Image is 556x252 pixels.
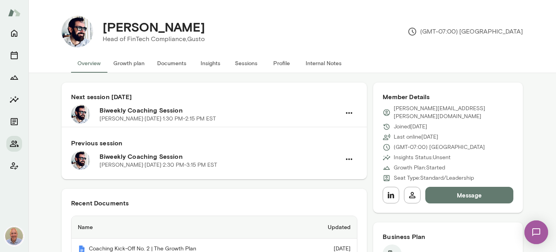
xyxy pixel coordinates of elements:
[394,123,427,131] p: Joined [DATE]
[6,158,22,174] button: Client app
[71,138,357,148] h6: Previous session
[6,25,22,41] button: Home
[383,92,513,102] h6: Member Details
[394,143,485,151] p: (GMT-07:00) [GEOGRAPHIC_DATA]
[71,54,107,73] button: Overview
[6,114,22,130] button: Documents
[100,161,217,169] p: [PERSON_NAME] · [DATE] · 2:30 PM-3:15 PM EST
[383,232,513,241] h6: Business Plan
[8,5,21,20] img: Mento
[394,154,451,162] p: Insights Status: Unsent
[5,227,24,246] img: Marc Friedman
[107,54,151,73] button: Growth plan
[100,105,341,115] h6: Biweekly Coaching Session
[264,54,299,73] button: Profile
[103,34,205,44] p: Head of FinTech Compliance, Gusto
[62,16,93,47] img: Jonathan Joyner
[71,216,296,239] th: Name
[299,54,348,73] button: Internal Notes
[6,136,22,152] button: Members
[394,164,445,172] p: Growth Plan: Started
[100,115,216,123] p: [PERSON_NAME] · [DATE] · 1:30 PM-2:15 PM EST
[394,133,438,141] p: Last online [DATE]
[6,47,22,63] button: Sessions
[394,174,474,182] p: Seat Type: Standard/Leadership
[103,19,205,34] h4: [PERSON_NAME]
[425,187,513,203] button: Message
[6,92,22,107] button: Insights
[408,27,523,36] p: (GMT-07:00) [GEOGRAPHIC_DATA]
[71,198,357,208] h6: Recent Documents
[228,54,264,73] button: Sessions
[100,152,341,161] h6: Biweekly Coaching Session
[71,92,357,102] h6: Next session [DATE]
[6,70,22,85] button: Growth Plan
[296,216,357,239] th: Updated
[394,105,513,120] p: [PERSON_NAME][EMAIL_ADDRESS][PERSON_NAME][DOMAIN_NAME]
[193,54,228,73] button: Insights
[151,54,193,73] button: Documents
